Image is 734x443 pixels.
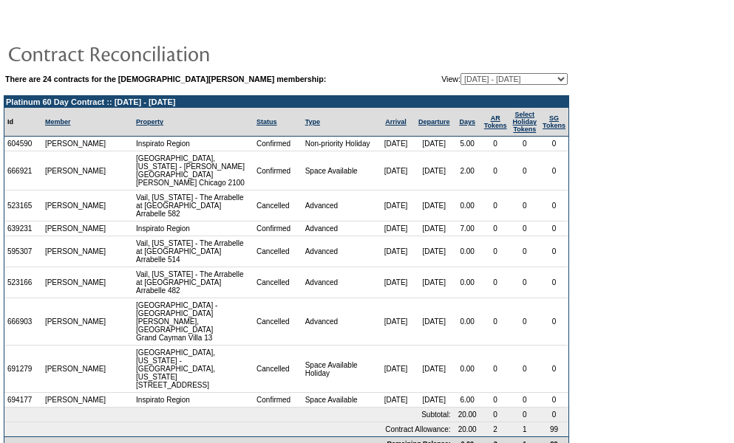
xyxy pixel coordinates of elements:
[510,346,540,393] td: 0
[42,393,109,408] td: [PERSON_NAME]
[5,75,326,83] b: There are 24 contracts for the [DEMOGRAPHIC_DATA][PERSON_NAME] membership:
[377,190,415,221] td: [DATE]
[377,236,415,267] td: [DATE]
[540,267,568,298] td: 0
[302,346,378,393] td: Space Available Holiday
[540,346,568,393] td: 0
[415,393,454,408] td: [DATE]
[454,298,481,346] td: 0.00
[454,267,481,298] td: 0.00
[481,422,510,436] td: 2
[254,137,302,151] td: Confirmed
[540,393,568,408] td: 0
[42,298,109,346] td: [PERSON_NAME]
[256,118,277,126] a: Status
[540,236,568,267] td: 0
[540,190,568,221] td: 0
[254,346,302,393] td: Cancelled
[254,236,302,267] td: Cancelled
[454,408,481,422] td: 20.00
[4,408,454,422] td: Subtotal:
[42,346,109,393] td: [PERSON_NAME]
[454,422,481,436] td: 20.00
[481,393,510,408] td: 0
[4,422,454,436] td: Contract Allowance:
[418,118,450,126] a: Departure
[133,190,254,221] td: Vail, [US_STATE] - The Arrabelle at [GEOGRAPHIC_DATA] Arrabelle 582
[415,137,454,151] td: [DATE]
[302,137,378,151] td: Non-priority Holiday
[543,114,565,129] a: SGTokens
[42,221,109,236] td: [PERSON_NAME]
[4,108,42,137] td: Id
[254,298,302,346] td: Cancelled
[302,151,378,190] td: Space Available
[302,236,378,267] td: Advanced
[540,422,568,436] td: 99
[510,236,540,267] td: 0
[510,267,540,298] td: 0
[254,190,302,221] td: Cancelled
[454,151,481,190] td: 2.00
[415,236,454,267] td: [DATE]
[377,151,415,190] td: [DATE]
[254,393,302,408] td: Confirmed
[302,267,378,298] td: Advanced
[42,267,109,298] td: [PERSON_NAME]
[481,190,510,221] td: 0
[4,393,42,408] td: 694177
[481,298,510,346] td: 0
[510,137,540,151] td: 0
[133,236,254,267] td: Vail, [US_STATE] - The Arrabelle at [GEOGRAPHIC_DATA] Arrabelle 514
[4,236,42,267] td: 595307
[377,346,415,393] td: [DATE]
[4,267,42,298] td: 523166
[510,221,540,236] td: 0
[481,137,510,151] td: 0
[377,137,415,151] td: [DATE]
[302,221,378,236] td: Advanced
[454,137,481,151] td: 5.00
[377,393,415,408] td: [DATE]
[454,221,481,236] td: 7.00
[510,422,540,436] td: 1
[454,346,481,393] td: 0.00
[510,393,540,408] td: 0
[133,151,254,190] td: [GEOGRAPHIC_DATA], [US_STATE] - [PERSON_NAME][GEOGRAPHIC_DATA] [PERSON_NAME] Chicago 2100
[377,267,415,298] td: [DATE]
[42,137,109,151] td: [PERSON_NAME]
[133,221,254,236] td: Inspirato Region
[510,190,540,221] td: 0
[302,298,378,346] td: Advanced
[510,298,540,346] td: 0
[133,346,254,393] td: [GEOGRAPHIC_DATA], [US_STATE] - [GEOGRAPHIC_DATA], [US_STATE] [STREET_ADDRESS]
[513,111,537,133] a: Select HolidayTokens
[415,298,454,346] td: [DATE]
[481,408,510,422] td: 0
[459,118,475,126] a: Days
[133,298,254,346] td: [GEOGRAPHIC_DATA] - [GEOGRAPHIC_DATA][PERSON_NAME], [GEOGRAPHIC_DATA] Grand Cayman Villa 13
[7,38,303,68] img: pgTtlContractReconciliation.gif
[4,96,568,108] td: Platinum 60 Day Contract :: [DATE] - [DATE]
[385,118,407,126] a: Arrival
[454,393,481,408] td: 6.00
[42,151,109,190] td: [PERSON_NAME]
[415,221,454,236] td: [DATE]
[4,346,42,393] td: 691279
[481,267,510,298] td: 0
[377,298,415,346] td: [DATE]
[302,190,378,221] td: Advanced
[415,346,454,393] td: [DATE]
[254,267,302,298] td: Cancelled
[410,73,568,85] td: View:
[540,221,568,236] td: 0
[415,190,454,221] td: [DATE]
[133,137,254,151] td: Inspirato Region
[4,151,42,190] td: 666921
[4,190,42,221] td: 523165
[136,118,163,126] a: Property
[133,267,254,298] td: Vail, [US_STATE] - The Arrabelle at [GEOGRAPHIC_DATA] Arrabelle 482
[254,151,302,190] td: Confirmed
[4,221,42,236] td: 639231
[540,137,568,151] td: 0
